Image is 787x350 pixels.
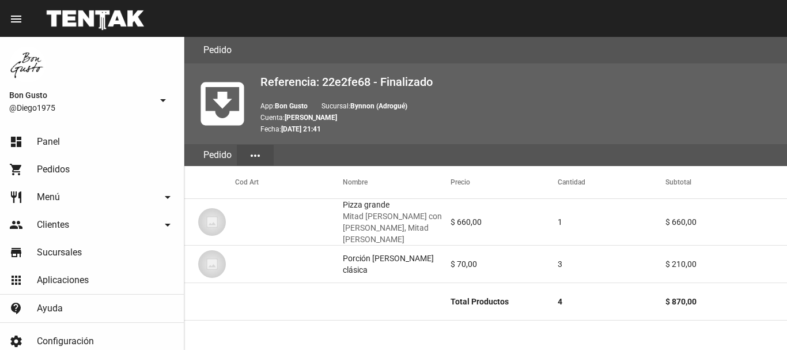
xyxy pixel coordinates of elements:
mat-cell: $ 660,00 [451,204,558,240]
img: 8570adf9-ca52-4367-b116-ae09c64cf26e.jpg [9,46,46,83]
mat-header-cell: Precio [451,166,558,198]
b: [DATE] 21:41 [281,125,321,133]
p: App: Sucursal: [260,100,778,112]
mat-icon: menu [9,12,23,26]
p: Cuenta: [260,112,778,123]
mat-icon: store [9,246,23,259]
span: @Diego1975 [9,102,152,114]
mat-icon: people [9,218,23,232]
mat-icon: move_to_inbox [194,75,251,133]
h3: Pedido [203,42,232,58]
span: Ayuda [37,303,63,314]
mat-icon: more_horiz [248,149,262,163]
mat-icon: apps [9,273,23,287]
p: Fecha: [260,123,778,135]
img: 07c47add-75b0-4ce5-9aba-194f44787723.jpg [198,208,226,236]
button: Elegir sección [237,145,274,165]
div: Pedido [198,144,237,166]
mat-icon: dashboard [9,135,23,149]
mat-cell: $ 870,00 [665,283,787,320]
span: Pedidos [37,164,70,175]
mat-cell: 1 [558,204,665,240]
mat-cell: $ 70,00 [451,246,558,283]
span: Aplicaciones [37,274,89,286]
div: Pizza grande [343,199,451,245]
h2: Referencia: 22e2fe68 - Finalizado [260,73,778,91]
mat-icon: settings [9,334,23,348]
mat-header-cell: Cod Art [235,166,343,198]
b: [PERSON_NAME] [285,114,337,122]
span: Panel [37,136,60,148]
b: Bynnon (Adrogué) [350,102,407,110]
mat-cell: $ 210,00 [665,246,787,283]
span: Menú [37,191,60,203]
b: Bon Gusto [275,102,308,110]
mat-icon: contact_support [9,302,23,315]
mat-cell: 3 [558,246,665,283]
mat-icon: restaurant [9,190,23,204]
mat-cell: 4 [558,283,665,320]
mat-header-cell: Subtotal [665,166,787,198]
span: Sucursales [37,247,82,258]
mat-icon: arrow_drop_down [161,190,175,204]
span: Configuración [37,336,94,347]
mat-icon: arrow_drop_down [161,218,175,232]
img: 07c47add-75b0-4ce5-9aba-194f44787723.jpg [198,250,226,278]
span: Clientes [37,219,69,231]
div: Porción [PERSON_NAME] clásica [343,253,451,276]
mat-icon: shopping_cart [9,163,23,176]
mat-icon: arrow_drop_down [156,93,170,107]
span: Mitad [PERSON_NAME] con [PERSON_NAME], Mitad [PERSON_NAME] [343,210,451,245]
mat-header-cell: Nombre [343,166,451,198]
mat-cell: $ 660,00 [665,204,787,240]
span: Bon Gusto [9,88,152,102]
mat-cell: Total Productos [451,283,558,320]
mat-header-cell: Cantidad [558,166,665,198]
